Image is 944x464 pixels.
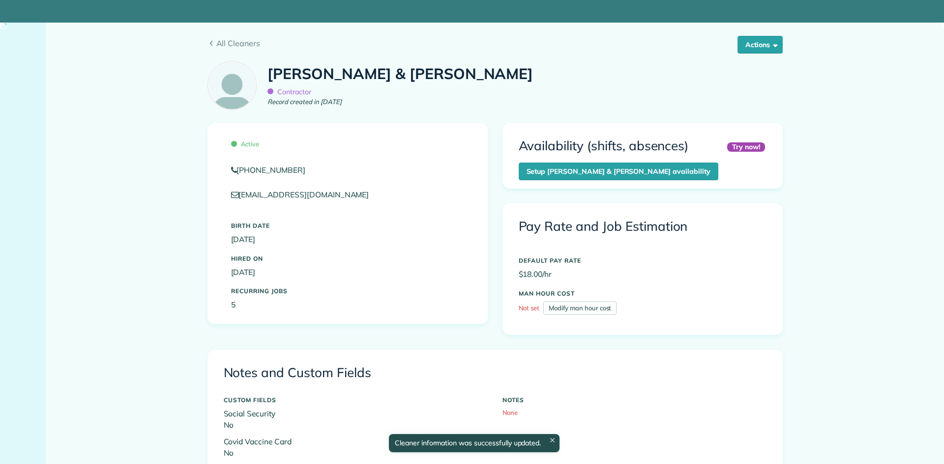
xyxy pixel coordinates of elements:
[231,288,464,294] h5: Recurring Jobs
[519,257,767,264] h5: DEFAULT PAY RATE
[216,37,783,49] span: All Cleaners
[389,434,560,452] div: Cleaner information was successfully updated.
[231,234,464,245] p: [DATE]
[502,397,767,403] h5: NOTES
[519,304,540,312] span: Not set
[231,164,464,176] a: [PHONE_NUMBER]
[519,219,767,234] h3: Pay Rate and Job Estimation
[231,255,464,262] h5: Hired On
[267,66,533,82] h1: [PERSON_NAME] & [PERSON_NAME]
[267,97,341,107] em: Record created in [DATE]
[231,190,379,199] a: [EMAIL_ADDRESS][DOMAIN_NAME]
[519,269,767,280] p: $18.00/hr
[519,163,718,180] a: Setup [PERSON_NAME] & [PERSON_NAME] availability
[224,436,488,459] p: Covid Vaccine Card No
[231,267,464,278] p: [DATE]
[543,301,617,315] a: Modify man hour cost
[231,299,464,310] p: 5
[224,397,488,403] h5: CUSTOM FIELDS
[224,408,488,431] p: Social Security No
[224,366,767,380] h3: Notes and Custom Fields
[519,139,689,153] h3: Availability (shifts, absences)
[231,222,464,229] h5: Birth Date
[207,37,783,49] a: All Cleaners
[267,87,311,96] span: Contractor
[208,61,256,109] img: employee_icon-c2f8239691d896a72cdd9dc41cfb7b06f9d69bdd837a2ad469be8ff06ab05b5f.png
[727,142,765,152] div: Try now!
[737,36,783,54] button: Actions
[519,290,767,297] h5: MAN HOUR COST
[231,140,260,148] span: Active
[502,409,518,416] span: None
